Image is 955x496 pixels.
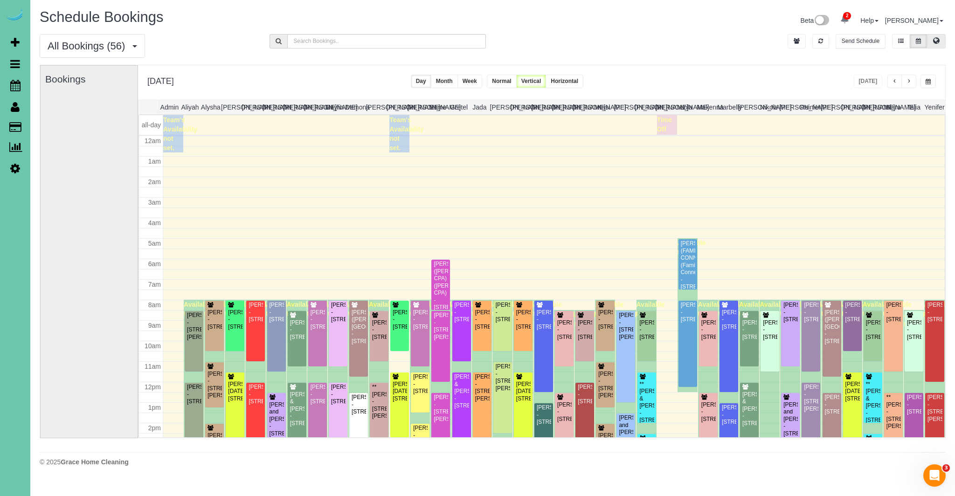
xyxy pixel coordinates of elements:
[451,301,480,317] span: Available time
[263,100,283,114] th: [PERSON_NAME]
[552,100,573,114] th: [PERSON_NAME]
[487,75,516,88] button: Normal
[719,301,747,317] span: Available time
[841,100,862,114] th: [PERSON_NAME]
[495,363,510,392] div: [PERSON_NAME] - [STREET_ADDRESS][PERSON_NAME]
[457,75,482,88] button: Week
[698,301,727,317] span: Available time
[907,319,921,341] div: [PERSON_NAME] - [STREET_ADDRESS]
[574,311,603,328] span: Available time
[372,319,387,341] div: [PERSON_NAME] - [STREET_ADDRESS]
[180,100,200,114] th: Aliyah
[573,100,593,114] th: [PERSON_NAME]
[865,319,880,341] div: [PERSON_NAME] - [STREET_ADDRESS]
[513,301,541,317] span: Available time
[207,432,222,461] div: [PERSON_NAME] - [STREET_ADDRESS][PERSON_NAME]
[145,383,161,391] span: 12pm
[392,309,407,331] div: [PERSON_NAME] - [STREET_ADDRESS]
[147,75,174,86] h2: [DATE]
[676,100,697,114] th: Lola
[860,17,879,24] a: Help
[783,302,798,323] div: [PERSON_NAME] - [STREET_ADDRESS]
[760,301,788,317] span: Available time
[495,302,510,323] div: [PERSON_NAME] - [STREET_ADDRESS]
[248,302,263,323] div: [PERSON_NAME] - [STREET_ADDRESS]
[413,309,428,331] div: [PERSON_NAME] - [STREET_ADDRESS]
[310,309,325,331] div: [PERSON_NAME] - [STREET_ADDRESS]
[678,239,706,256] span: Available time
[454,302,469,323] div: [PERSON_NAME] - [STREET_ADDRESS]
[148,322,161,329] span: 9am
[148,178,161,186] span: 2am
[814,15,829,27] img: New interface
[738,100,759,114] th: [PERSON_NAME]
[516,309,531,331] div: [PERSON_NAME] - [STREET_ADDRESS]
[187,384,201,405] div: [PERSON_NAME] - [STREET_ADDRESS]
[824,309,839,345] div: [PERSON_NAME] ([PERSON_NAME][GEOGRAPHIC_DATA]) - [STREET_ADDRESS]
[266,301,295,317] span: Available time
[428,100,448,114] th: Esme
[248,384,263,405] div: [PERSON_NAME] - [STREET_ADDRESS]
[431,75,458,88] button: Month
[389,116,423,152] span: Team's Availability not set.
[207,309,222,331] div: [PERSON_NAME] - [STREET_ADDRESS]
[742,319,757,341] div: [PERSON_NAME] - [STREET_ADDRESS]
[598,371,613,400] div: [PERSON_NAME] - [STREET_ADDRESS][PERSON_NAME]
[821,100,841,114] th: [PERSON_NAME]
[433,394,448,423] div: [PERSON_NAME] - [STREET_ADDRESS][PERSON_NAME]
[907,394,921,415] div: [PERSON_NAME] - [STREET_ADDRESS]
[701,319,716,341] div: [PERSON_NAME] - [STREET_ADDRESS]
[492,301,521,317] span: Available time
[45,74,133,84] h3: Bookings
[207,371,222,400] div: [PERSON_NAME] - [STREET_ADDRESS][PERSON_NAME]
[369,301,397,317] span: Available time
[531,100,552,114] th: [PERSON_NAME]
[577,319,592,341] div: [PERSON_NAME] - [STREET_ADDRESS]
[145,363,161,370] span: 11am
[533,301,562,317] span: Available time
[546,75,583,88] button: Horizontal
[845,381,860,402] div: [PERSON_NAME][DATE][STREET_ADDRESS]
[472,301,500,317] span: Available time
[269,401,284,445] div: [PERSON_NAME] and [PERSON_NAME] - [STREET_ADDRESS][PERSON_NAME]
[927,394,942,423] div: [PERSON_NAME] - [STREET_ADDRESS][PERSON_NAME]
[516,75,547,88] button: Vertical
[598,309,613,331] div: [PERSON_NAME] - [STREET_ADDRESS]
[148,301,161,309] span: 8am
[800,100,821,114] th: Reinier
[717,100,738,114] th: Marbelly
[449,100,469,114] th: Gretel
[639,319,654,341] div: [PERSON_NAME] - [STREET_ADDRESS]
[739,301,768,317] span: Available time
[635,100,655,114] th: [PERSON_NAME]
[637,301,665,317] span: Available time
[242,100,262,114] th: [PERSON_NAME]
[803,302,818,323] div: [PERSON_NAME] - [STREET_ADDRESS]
[148,404,161,411] span: 1pm
[554,311,582,328] span: Available time
[328,301,356,317] span: Available time
[614,100,635,114] th: [PERSON_NAME]
[325,100,345,114] th: Daylin
[40,9,163,25] span: Schedule Bookings
[351,394,366,415] div: [PERSON_NAME] - [STREET_ADDRESS]
[283,100,304,114] th: [PERSON_NAME]
[310,384,325,405] div: [PERSON_NAME] - [STREET_ADDRESS]
[639,381,654,424] div: **[PERSON_NAME] & [PERSON_NAME] - [STREET_ADDRESS]
[862,100,883,114] th: [PERSON_NAME]
[372,384,387,420] div: **[PERSON_NAME] - [STREET_ADDRESS][PERSON_NAME]
[883,301,912,317] span: Available time
[886,394,901,430] div: **[PERSON_NAME] - [STREET_ADDRESS][PERSON_NAME]
[721,309,736,331] div: [PERSON_NAME] - [STREET_ADDRESS]
[148,281,161,288] span: 7am
[187,312,201,341] div: [PERSON_NAME] - [STREET_ADDRESS][PERSON_NAME]
[490,100,511,114] th: [PERSON_NAME]
[433,312,448,341] div: [PERSON_NAME] - [STREET_ADDRESS][PERSON_NAME]
[6,9,24,22] img: Automaid Logo
[475,309,490,331] div: [PERSON_NAME] - [STREET_ADDRESS]
[927,302,942,323] div: [PERSON_NAME] - [STREET_ADDRESS]
[904,311,932,328] span: Available time
[392,381,407,402] div: [PERSON_NAME][DATE][STREET_ADDRESS]
[680,302,695,323] div: [PERSON_NAME] - [STREET_ADDRESS]
[40,457,946,467] div: © 2025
